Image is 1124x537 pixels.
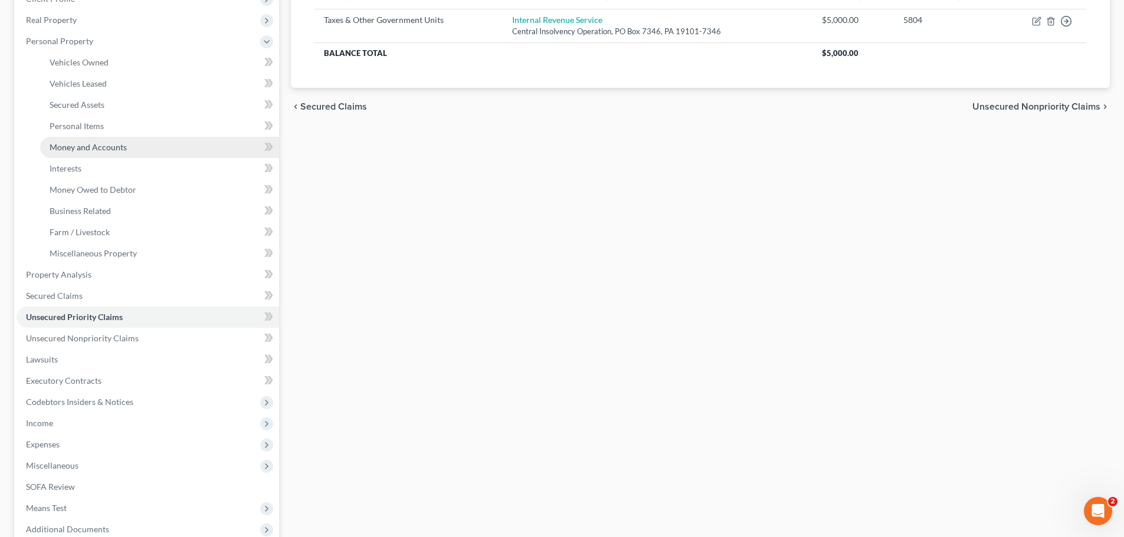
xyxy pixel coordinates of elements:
[972,102,1110,111] button: Unsecured Nonpriority Claims chevron_right
[26,15,77,25] span: Real Property
[50,206,111,216] span: Business Related
[40,94,279,116] a: Secured Assets
[26,418,53,428] span: Income
[50,121,104,131] span: Personal Items
[314,42,812,64] th: Balance Total
[26,503,67,513] span: Means Test
[822,48,858,58] span: $5,000.00
[26,269,91,279] span: Property Analysis
[26,354,58,364] span: Lawsuits
[17,307,279,328] a: Unsecured Priority Claims
[822,14,885,26] div: $5,000.00
[26,524,109,534] span: Additional Documents
[50,248,137,258] span: Miscellaneous Property
[291,102,300,111] i: chevron_left
[1108,497,1118,506] span: 2
[40,137,279,158] a: Money and Accounts
[40,158,279,179] a: Interests
[17,285,279,307] a: Secured Claims
[26,333,139,343] span: Unsecured Nonpriority Claims
[300,102,367,111] span: Secured Claims
[324,14,493,26] div: Taxes & Other Government Units
[26,460,78,470] span: Miscellaneous
[50,227,110,237] span: Farm / Livestock
[26,312,123,322] span: Unsecured Priority Claims
[291,102,367,111] button: chevron_left Secured Claims
[40,222,279,243] a: Farm / Livestock
[903,14,990,26] div: 5804
[40,52,279,73] a: Vehicles Owned
[50,100,104,110] span: Secured Assets
[40,179,279,200] a: Money Owed to Debtor
[50,57,109,67] span: Vehicles Owned
[512,26,802,37] div: Central Insolvency Operation, PO Box 7346, PA 19101-7346
[17,328,279,349] a: Unsecured Nonpriority Claims
[40,200,279,222] a: Business Related
[26,291,83,301] span: Secured Claims
[26,375,101,386] span: Executory Contracts
[972,102,1100,111] span: Unsecured Nonpriority Claims
[50,142,127,152] span: Money and Accounts
[17,349,279,370] a: Lawsuits
[17,476,279,498] a: SOFA Review
[26,36,93,46] span: Personal Property
[1100,102,1110,111] i: chevron_right
[40,73,279,94] a: Vehicles Leased
[1084,497,1112,525] iframe: Intercom live chat
[17,264,279,285] a: Property Analysis
[17,370,279,391] a: Executory Contracts
[26,482,75,492] span: SOFA Review
[26,439,60,449] span: Expenses
[40,116,279,137] a: Personal Items
[50,185,136,195] span: Money Owed to Debtor
[50,78,107,88] span: Vehicles Leased
[512,15,602,25] a: Internal Revenue Service
[40,243,279,264] a: Miscellaneous Property
[26,397,133,407] span: Codebtors Insiders & Notices
[50,163,81,173] span: Interests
